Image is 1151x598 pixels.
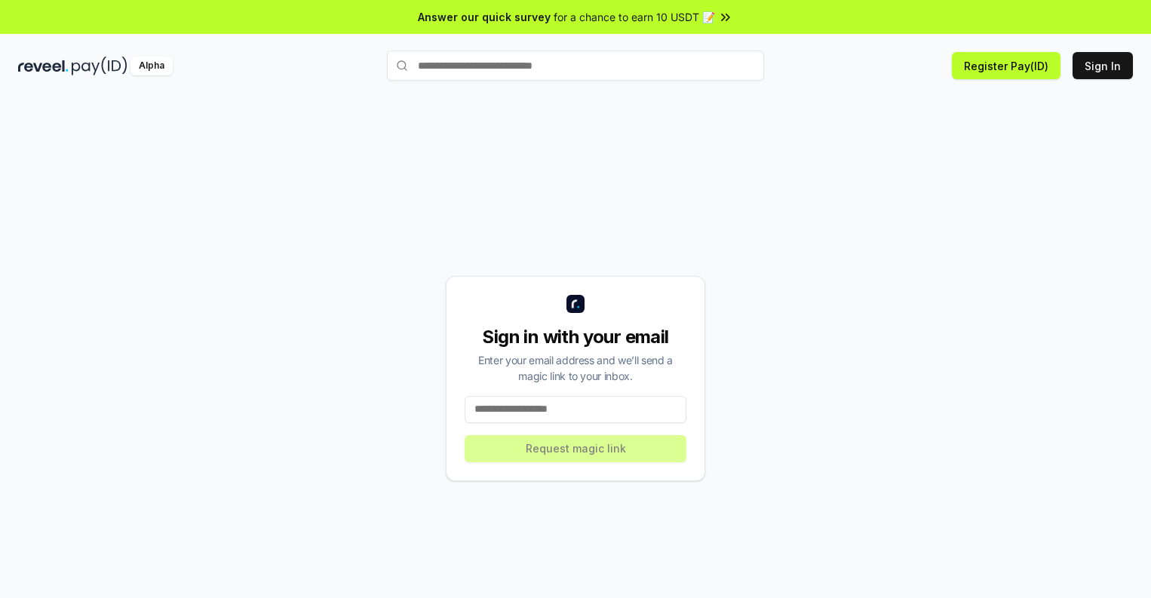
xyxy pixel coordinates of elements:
div: Alpha [130,57,173,75]
span: Answer our quick survey [418,9,551,25]
img: reveel_dark [18,57,69,75]
img: logo_small [566,295,585,313]
div: Sign in with your email [465,325,686,349]
span: for a chance to earn 10 USDT 📝 [554,9,715,25]
div: Enter your email address and we’ll send a magic link to your inbox. [465,352,686,384]
button: Sign In [1073,52,1133,79]
img: pay_id [72,57,127,75]
button: Register Pay(ID) [952,52,1060,79]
